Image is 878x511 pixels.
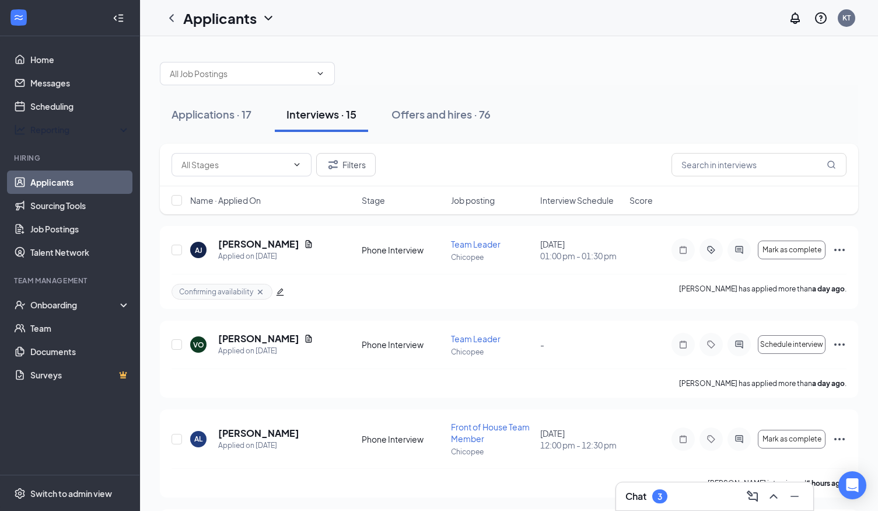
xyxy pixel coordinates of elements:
[764,487,783,506] button: ChevronUp
[806,479,845,488] b: 5 hours ago
[362,339,444,350] div: Phone Interview
[261,11,275,25] svg: ChevronDown
[13,12,25,23] svg: WorkstreamLogo
[760,340,823,349] span: Schedule interview
[190,194,261,206] span: Name · Applied On
[451,239,501,249] span: Team Leader
[183,8,257,28] h1: Applicants
[657,492,662,502] div: 3
[193,340,204,350] div: VO
[812,284,845,293] b: a day ago
[30,340,130,363] a: Documents
[30,363,130,387] a: SurveysCrown
[676,434,690,444] svg: Note
[14,488,26,499] svg: Settings
[842,13,851,23] div: KT
[451,347,533,357] p: Chicopee
[194,434,202,444] div: AL
[179,287,253,297] span: Confirming availability
[762,246,821,254] span: Mark as complete
[362,194,385,206] span: Stage
[704,434,718,444] svg: Tag
[218,440,299,451] div: Applied on [DATE]
[451,447,533,457] p: Chicopee
[276,288,284,296] span: edit
[256,287,265,297] svg: Cross
[218,332,299,345] h5: [PERSON_NAME]
[788,11,802,25] svg: Notifications
[540,250,622,262] span: 01:00 pm - 01:30 pm
[304,239,313,249] svg: Document
[785,487,804,506] button: Minimize
[326,158,340,172] svg: Filter
[451,333,501,344] span: Team Leader
[762,435,821,443] span: Mark as complete
[30,124,131,135] div: Reporting
[30,71,130,95] a: Messages
[30,194,130,217] a: Sourcing Tools
[767,489,781,503] svg: ChevronUp
[218,427,299,440] h5: [PERSON_NAME]
[30,317,130,340] a: Team
[679,284,846,300] p: [PERSON_NAME] has applied more than .
[14,299,26,311] svg: UserCheck
[14,153,128,163] div: Hiring
[170,67,311,80] input: All Job Postings
[832,432,846,446] svg: Ellipses
[30,95,130,118] a: Scheduling
[540,238,622,262] div: [DATE]
[625,490,646,503] h3: Chat
[832,243,846,257] svg: Ellipses
[743,487,762,506] button: ComposeMessage
[814,11,828,25] svg: QuestionInfo
[113,12,124,24] svg: Collapse
[732,340,746,349] svg: ActiveChat
[195,245,202,255] div: AJ
[218,238,299,251] h5: [PERSON_NAME]
[788,489,802,503] svg: Minimize
[30,48,130,71] a: Home
[758,430,825,449] button: Mark as complete
[676,245,690,255] svg: Note
[704,245,718,255] svg: ActiveTag
[540,194,614,206] span: Interview Schedule
[218,345,313,357] div: Applied on [DATE]
[362,244,444,256] div: Phone Interview
[316,153,376,176] button: Filter Filters
[679,378,846,388] p: [PERSON_NAME] has applied more than .
[30,488,112,499] div: Switch to admin view
[391,107,491,121] div: Offers and hires · 76
[451,252,533,262] p: Chicopee
[316,69,325,78] svg: ChevronDown
[832,338,846,352] svg: Ellipses
[671,153,846,176] input: Search in interviews
[629,194,653,206] span: Score
[758,335,825,354] button: Schedule interview
[451,422,530,444] span: Front of House Team Member
[732,245,746,255] svg: ActiveChat
[181,158,288,171] input: All Stages
[758,241,825,259] button: Mark as complete
[540,427,622,451] div: [DATE]
[30,171,130,194] a: Applicants
[540,339,544,350] span: -
[14,276,128,286] div: Team Management
[732,434,746,444] svg: ActiveChat
[218,251,313,262] div: Applied on [DATE]
[676,340,690,349] svg: Note
[708,478,846,488] p: [PERSON_NAME] interviewed .
[286,107,356,121] div: Interviews · 15
[30,217,130,241] a: Job Postings
[540,439,622,451] span: 12:00 pm - 12:30 pm
[812,379,845,388] b: a day ago
[362,433,444,445] div: Phone Interview
[292,160,302,169] svg: ChevronDown
[838,471,866,499] div: Open Intercom Messenger
[30,299,120,311] div: Onboarding
[165,11,179,25] svg: ChevronLeft
[746,489,760,503] svg: ComposeMessage
[304,334,313,343] svg: Document
[827,160,836,169] svg: MagnifyingGlass
[704,340,718,349] svg: Tag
